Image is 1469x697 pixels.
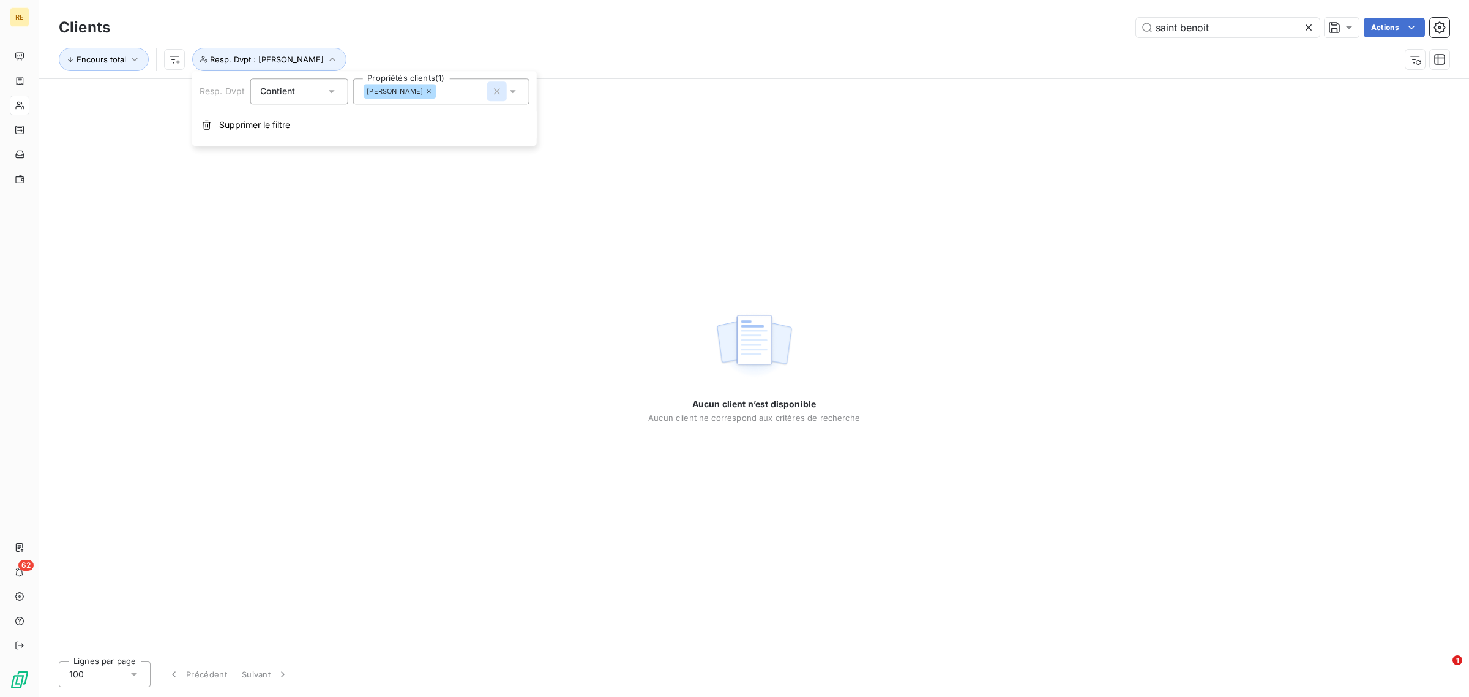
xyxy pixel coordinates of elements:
input: Propriétés clients [436,86,446,97]
div: RE [10,7,29,27]
span: Contient [260,86,295,96]
span: 1 [1452,655,1462,665]
input: Rechercher [1136,18,1320,37]
img: Logo LeanPay [10,670,29,690]
button: Supprimer le filtre [192,111,537,138]
span: Encours total [77,55,126,64]
span: Aucun client n’est disponible [692,398,816,410]
span: [PERSON_NAME] [367,88,423,95]
iframe: Intercom live chat [1427,655,1457,685]
span: 100 [69,668,84,680]
button: Resp. Dvpt : [PERSON_NAME] [192,48,346,71]
button: Précédent [160,661,234,687]
img: empty state [715,308,793,384]
span: Aucun client ne correspond aux critères de recherche [648,413,860,423]
span: Resp. Dvpt : [PERSON_NAME] [210,55,324,64]
h3: Clients [59,17,110,39]
span: Resp. Dvpt [200,86,245,96]
span: 62 [18,560,34,571]
span: Supprimer le filtre [219,119,290,131]
button: Suivant [234,661,296,687]
button: Actions [1364,18,1425,37]
button: Encours total [59,48,149,71]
